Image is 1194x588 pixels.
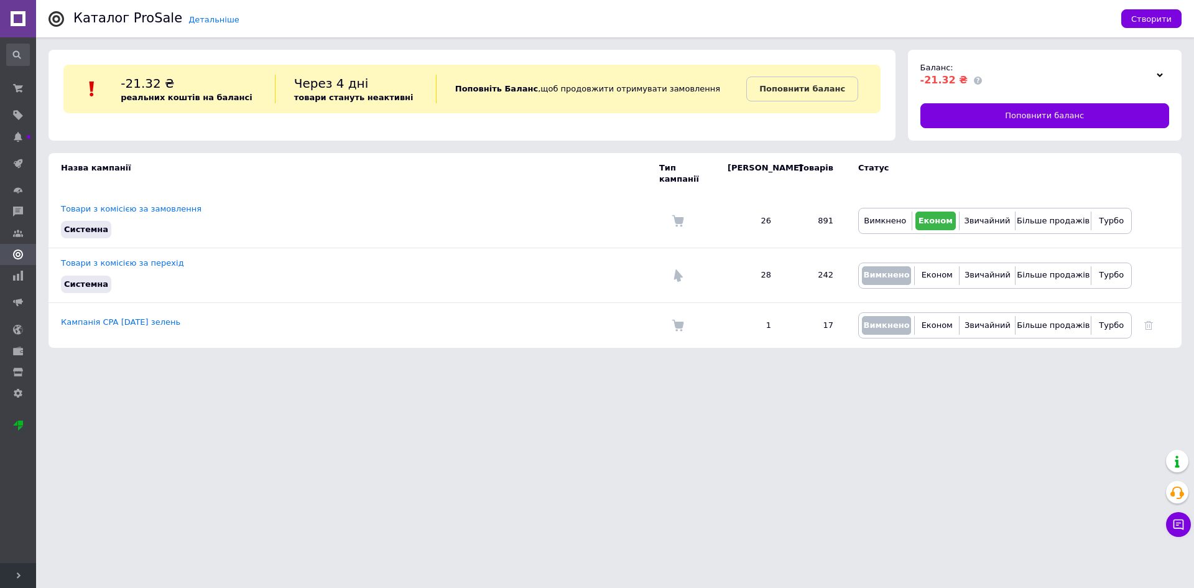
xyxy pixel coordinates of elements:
span: Турбо [1099,270,1124,279]
b: товари стануть неактивні [294,93,414,102]
b: Поповніть Баланс [455,84,538,93]
span: Більше продажів [1017,270,1090,279]
div: , щоб продовжити отримувати замовлення [436,75,746,103]
button: Економ [918,316,956,335]
img: :exclamation: [83,80,101,98]
span: Через 4 дні [294,76,369,91]
span: Вимкнено [864,216,906,225]
span: -21.32 ₴ [920,74,968,86]
td: 26 [715,194,784,248]
span: Створити [1131,14,1172,24]
button: Звичайний [963,316,1012,335]
td: Тип кампанії [659,153,715,194]
td: Назва кампанії [49,153,659,194]
button: Вимкнено [862,266,911,285]
td: Статус [846,153,1132,194]
span: Баланс: [920,63,953,72]
span: Системна [64,225,108,234]
span: Економ [919,216,953,225]
span: Більше продажів [1017,216,1090,225]
button: Більше продажів [1019,316,1088,335]
td: Товарів [784,153,846,194]
span: Звичайний [965,270,1011,279]
a: Товари з комісією за перехід [61,258,184,268]
button: Більше продажів [1019,212,1088,230]
button: Турбо [1094,316,1128,335]
button: Економ [918,266,956,285]
a: Видалити [1144,320,1153,330]
span: Турбо [1099,216,1124,225]
b: Поповнити баланс [759,84,845,93]
div: Каталог ProSale [73,12,182,25]
img: Комісія за перехід [672,269,684,282]
span: Вимкнено [863,270,909,279]
button: Чат з покупцем [1166,512,1191,537]
td: 17 [784,302,846,348]
button: Створити [1121,9,1182,28]
td: 28 [715,248,784,302]
span: Більше продажів [1017,320,1090,330]
span: Системна [64,279,108,289]
a: Кампанія CPA [DATE] зелень [61,317,180,327]
span: Звичайний [964,216,1010,225]
span: Звичайний [965,320,1011,330]
button: Звичайний [963,212,1012,230]
span: Турбо [1099,320,1124,330]
span: Економ [922,320,953,330]
img: Комісія за замовлення [672,319,684,332]
b: реальних коштів на балансі [121,93,252,102]
td: 1 [715,302,784,348]
td: 242 [784,248,846,302]
a: Поповнити баланс [746,77,858,101]
span: -21.32 ₴ [121,76,174,91]
span: Поповнити баланс [1005,110,1084,121]
img: Комісія за замовлення [672,215,684,227]
button: Вимкнено [862,316,911,335]
a: Детальніше [188,15,239,24]
span: Вимкнено [863,320,909,330]
td: [PERSON_NAME] [715,153,784,194]
button: Економ [915,212,956,230]
td: 891 [784,194,846,248]
button: Турбо [1094,266,1128,285]
span: Економ [922,270,953,279]
button: Звичайний [963,266,1012,285]
a: Поповнити баланс [920,103,1170,128]
button: Вимкнено [862,212,909,230]
button: Більше продажів [1019,266,1088,285]
button: Турбо [1094,212,1128,230]
a: Товари з комісією за замовлення [61,204,201,213]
